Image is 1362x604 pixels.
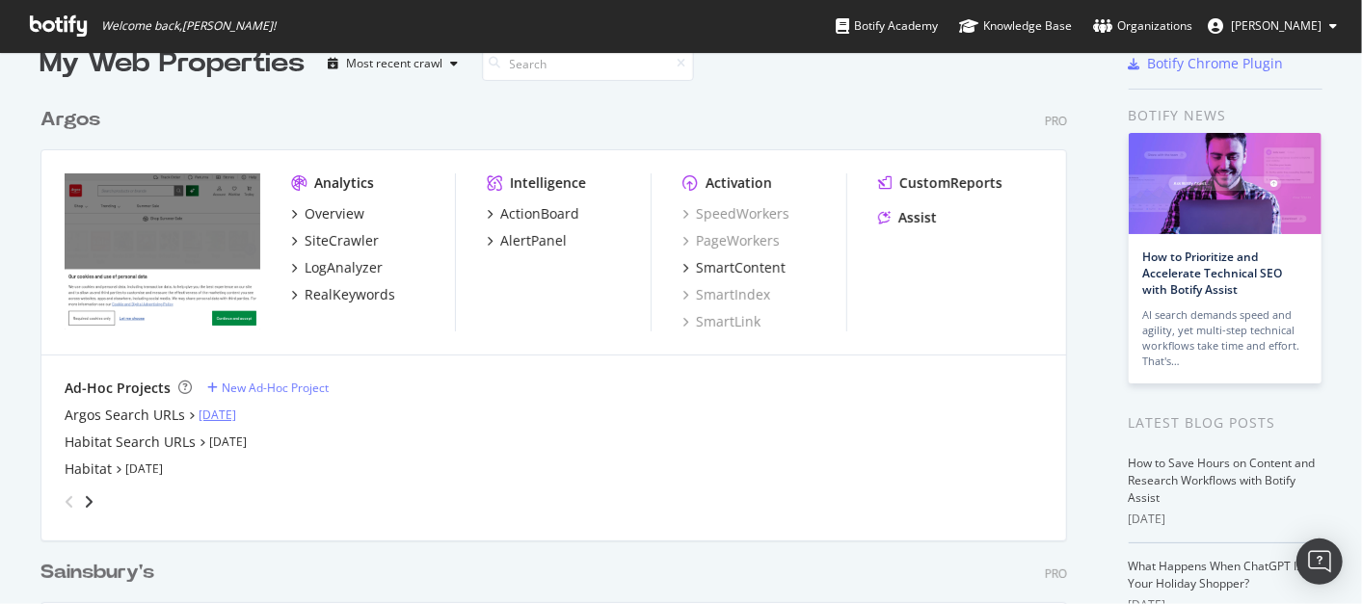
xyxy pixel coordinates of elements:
div: Latest Blog Posts [1129,412,1322,433]
a: CustomReports [878,173,1002,193]
div: Organizations [1093,16,1192,36]
div: Most recent crawl [347,58,443,69]
div: Sainsbury's [40,559,154,587]
div: angle-right [82,492,95,512]
input: Search [482,47,694,81]
a: SmartIndex [682,285,770,304]
a: Botify Chrome Plugin [1129,54,1284,73]
div: Botify news [1129,105,1322,126]
img: How to Prioritize and Accelerate Technical SEO with Botify Assist [1129,133,1322,234]
a: RealKeywords [291,285,395,304]
a: [DATE] [209,433,247,450]
div: Botify Chrome Plugin [1148,54,1284,73]
div: SmartContent [696,258,786,277]
div: Pro [1045,113,1067,129]
a: AlertPanel [487,231,567,250]
div: Activation [706,173,772,193]
a: SiteCrawler [291,231,379,250]
span: Welcome back, [PERSON_NAME] ! [101,18,276,34]
a: Habitat [65,460,112,479]
div: Assist [898,208,937,227]
div: ActionBoard [500,204,579,223]
div: LogAnalyzer [305,258,383,277]
div: Analytics [314,173,374,193]
a: Overview [291,204,364,223]
div: Overview [305,204,364,223]
div: RealKeywords [305,285,395,304]
a: ActionBoard [487,204,579,223]
div: SiteCrawler [305,231,379,250]
a: New Ad-Hoc Project [207,380,329,396]
a: How to Prioritize and Accelerate Technical SEO with Botify Assist [1143,249,1283,298]
a: [DATE] [125,460,163,477]
a: Assist [878,208,937,227]
button: Most recent crawl [321,48,467,79]
div: [DATE] [1129,511,1322,528]
div: My Web Properties [40,44,306,83]
div: Open Intercom Messenger [1296,538,1343,585]
div: Pro [1045,565,1067,582]
a: What Happens When ChatGPT Is Your Holiday Shopper? [1129,558,1303,591]
div: Knowledge Base [959,16,1072,36]
a: SpeedWorkers [682,204,789,223]
div: angle-left [57,486,82,517]
div: Intelligence [510,173,586,193]
div: AI search demands speed and agility, yet multi-step technical workflows take time and effort. Tha... [1143,307,1307,369]
div: New Ad-Hoc Project [222,380,329,396]
a: SmartLink [682,312,761,331]
a: SmartContent [682,258,786,277]
a: How to Save Hours on Content and Research Workflows with Botify Assist [1129,455,1316,506]
img: www.argos.co.uk [65,173,260,329]
a: Habitat Search URLs [65,433,196,452]
a: Sainsbury's [40,559,162,587]
div: Argos [40,106,100,134]
a: Argos [40,106,108,134]
div: CustomReports [899,173,1002,193]
div: Botify Academy [836,16,938,36]
div: Ad-Hoc Projects [65,379,171,398]
button: [PERSON_NAME] [1192,11,1352,41]
a: Argos Search URLs [65,406,185,425]
a: PageWorkers [682,231,780,250]
div: AlertPanel [500,231,567,250]
a: LogAnalyzer [291,258,383,277]
a: [DATE] [199,407,236,423]
span: Abhijeet Bhosale [1231,17,1322,34]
